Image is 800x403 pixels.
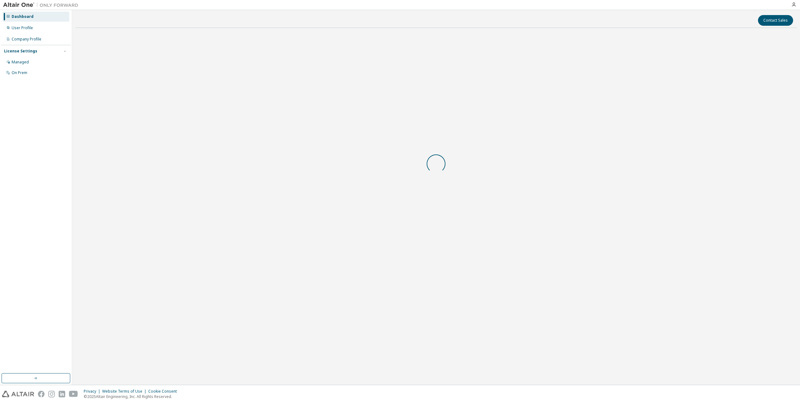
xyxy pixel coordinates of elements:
div: On Prem [12,70,27,75]
div: Website Terms of Use [102,389,148,394]
img: facebook.svg [38,391,45,397]
img: linkedin.svg [59,391,65,397]
button: Contact Sales [758,15,793,26]
div: License Settings [4,49,37,54]
div: User Profile [12,25,33,30]
div: Dashboard [12,14,34,19]
p: © 2025 Altair Engineering, Inc. All Rights Reserved. [84,394,181,399]
div: Cookie Consent [148,389,181,394]
div: Managed [12,60,29,65]
img: altair_logo.svg [2,391,34,397]
img: youtube.svg [69,391,78,397]
img: Altair One [3,2,82,8]
div: Company Profile [12,37,41,42]
img: instagram.svg [48,391,55,397]
div: Privacy [84,389,102,394]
